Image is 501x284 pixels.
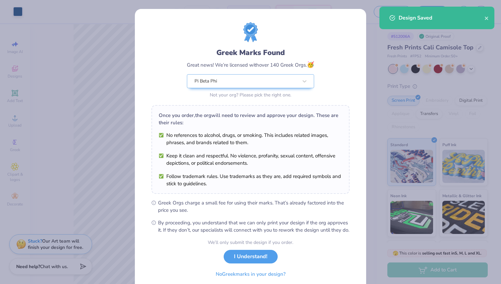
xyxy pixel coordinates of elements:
button: close [484,14,489,22]
span: 🥳 [307,61,314,69]
span: Greek Orgs charge a small fee for using their marks. That’s already factored into the price you see. [158,199,350,214]
button: NoGreekmarks in your design? [210,267,291,281]
button: I Understand! [224,250,278,263]
div: Once you order, the org will need to review and approve your design. These are their rules: [159,112,342,126]
li: Follow trademark rules. Use trademarks as they are, add required symbols and stick to guidelines. [159,173,342,187]
span: By proceeding, you understand that we can only print your design if the org approves it. If they ... [158,219,350,234]
div: Not your org? Please pick the right one. [187,91,314,98]
div: Greek Marks Found [187,47,314,58]
div: Great news! We’re licensed with over 140 Greek Orgs. [187,60,314,69]
li: Keep it clean and respectful. No violence, profanity, sexual content, offensive depictions, or po... [159,152,342,167]
div: Design Saved [399,14,484,22]
li: No references to alcohol, drugs, or smoking. This includes related images, phrases, and brands re... [159,132,342,146]
div: We’ll only submit the design if you order. [208,239,293,246]
img: license-marks-badge.png [243,22,258,42]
